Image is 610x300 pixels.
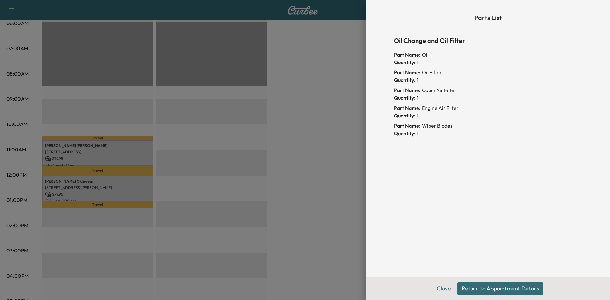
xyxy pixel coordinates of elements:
span: Quantity: [394,76,416,84]
div: Engine Air FIlter [394,104,582,112]
div: 1 [394,76,582,84]
span: Quantity: [394,112,416,119]
button: Return to Appointment Details [457,282,543,295]
h6: Oil Change and Oil Filter [394,36,582,46]
div: 1 [394,94,582,102]
span: Part Name: [394,122,421,130]
span: Part Name: [394,104,421,112]
h6: Parts List [394,13,582,23]
div: Cabin Air Filter [394,86,582,94]
button: Close [433,282,455,295]
div: 1 [394,58,582,66]
span: Part Name: [394,69,421,76]
span: Quantity: [394,58,416,66]
div: Oil Filter [394,69,582,76]
div: Oil [394,51,582,58]
span: Quantity: [394,94,416,102]
div: 1 [394,112,582,119]
span: Quantity: [394,130,416,137]
div: 1 [394,130,582,137]
span: Part Name: [394,86,421,94]
span: Part Name: [394,51,421,58]
div: Wiper Blades [394,122,582,130]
